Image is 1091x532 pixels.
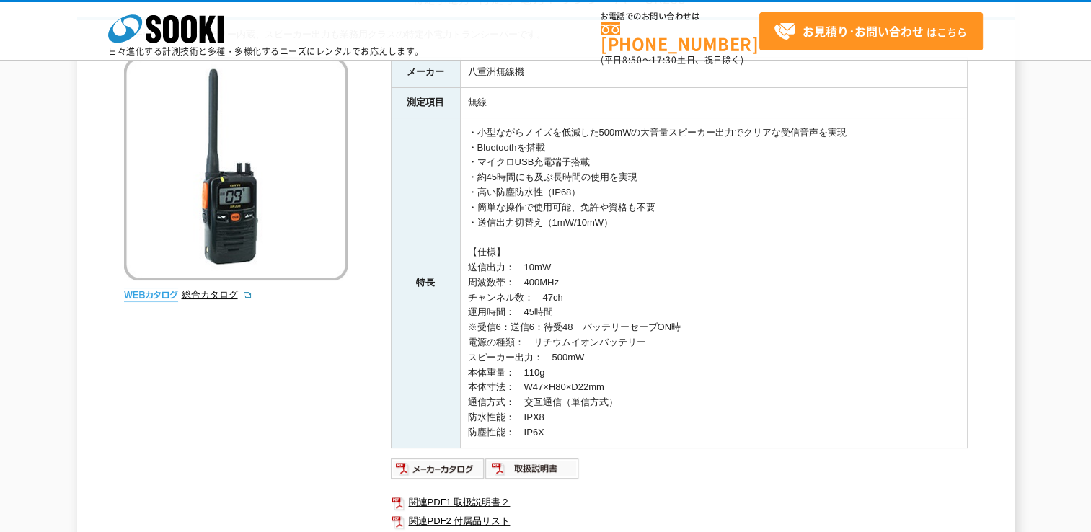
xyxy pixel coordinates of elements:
a: メーカーカタログ [391,466,485,477]
th: メーカー [391,58,460,88]
span: 17:30 [651,53,677,66]
span: 8:50 [622,53,642,66]
span: はこちら [774,21,967,43]
span: (平日 ～ 土日、祝日除く) [601,53,743,66]
a: お見積り･お問い合わせはこちら [759,12,983,50]
td: ・小型ながらノイズを低減した500mWの大音量スピーカー出力でクリアな受信音声を実現 ・Bluetoothを搭載 ・マイクロUSB充電端子搭載 ・約45時間にも及ぶ長時間の使用を実現 ・高い防塵... [460,118,967,448]
img: 取扱説明書 [485,457,580,480]
img: 特定小電力トランシーバー SR235 [124,57,348,280]
a: [PHONE_NUMBER] [601,22,759,52]
th: 特長 [391,118,460,448]
span: お電話でのお問い合わせは [601,12,759,21]
img: メーカーカタログ [391,457,485,480]
p: 日々進化する計測技術と多種・多様化するニーズにレンタルでお応えします。 [108,47,424,56]
th: 測定項目 [391,87,460,118]
td: 八重洲無線機 [460,58,967,88]
td: 無線 [460,87,967,118]
strong: お見積り･お問い合わせ [803,22,924,40]
a: 取扱説明書 [485,466,580,477]
a: 総合カタログ [182,289,252,300]
img: webカタログ [124,288,178,302]
a: 関連PDF2 付属品リスト [391,512,968,531]
a: 関連PDF1 取扱説明書２ [391,493,968,512]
